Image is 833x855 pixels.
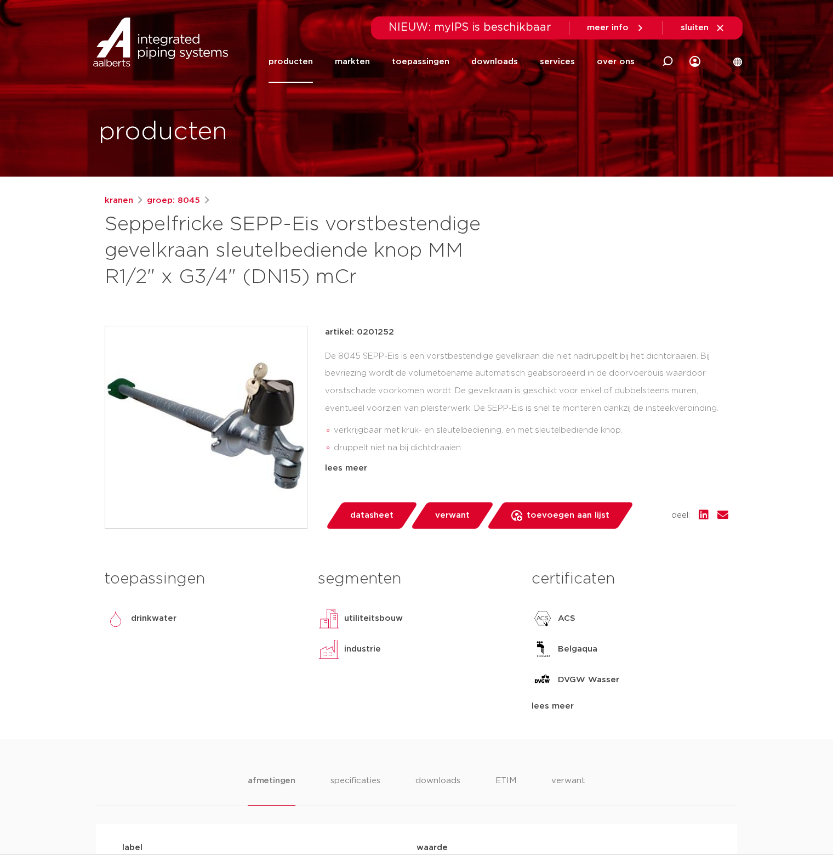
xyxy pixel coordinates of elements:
span: deel: [671,509,690,522]
p: DVGW Wasser [558,673,619,687]
li: ETIM [495,774,516,806]
li: specificaties [330,774,380,806]
a: sluiten [681,23,725,33]
img: ACS [532,608,554,630]
p: industrie [344,643,381,656]
div: lees meer [325,462,728,475]
a: downloads [471,41,518,83]
img: drinkwater [105,608,127,630]
li: verwant [551,774,585,806]
a: over ons [597,41,635,83]
img: Belgaqua [532,638,554,660]
span: datasheet [350,507,393,524]
li: afmetingen [248,774,295,806]
li: downloads [415,774,460,806]
img: Product Image for Seppelfricke SEPP-Eis vorstbestendige gevelkraan sleutelbediende knop MM R1/2" ... [105,326,307,528]
img: utiliteitsbouw [318,608,340,630]
a: kranen [105,194,133,207]
p: label [122,841,416,854]
p: Belgaqua [558,643,597,656]
p: ACS [558,612,575,625]
a: groep: 8045 [147,194,200,207]
li: eenvoudige en snelle montage dankzij insteekverbinding [334,457,728,474]
p: drinkwater [131,612,176,625]
h1: producten [99,115,227,150]
img: DVGW Wasser [532,669,554,691]
a: datasheet [325,502,418,529]
p: utiliteitsbouw [344,612,403,625]
h3: segmenten [318,568,515,590]
span: meer info [587,24,629,32]
a: services [540,41,575,83]
p: artikel: 0201252 [325,326,394,339]
span: verwant [435,507,470,524]
li: verkrijgbaar met kruk- en sleutelbediening, en met sleutelbediende knop. [334,422,728,439]
a: meer info [587,23,645,33]
span: sluiten [681,24,709,32]
span: NIEUW: myIPS is beschikbaar [389,22,551,33]
p: waarde [416,841,711,854]
nav: Menu [269,41,635,83]
h1: Seppelfricke SEPP-Eis vorstbestendige gevelkraan sleutelbediende knop MM R1/2" x G3/4" (DN15) mCr [105,212,516,291]
a: verwant [410,502,494,529]
a: markten [335,41,370,83]
a: producten [269,41,313,83]
span: toevoegen aan lijst [527,507,609,524]
li: druppelt niet na bij dichtdraaien [334,439,728,457]
a: toepassingen [392,41,449,83]
h3: certificaten [532,568,728,590]
img: industrie [318,638,340,660]
h3: toepassingen [105,568,301,590]
div: De 8045 SEPP-Eis is een vorstbestendige gevelkraan die niet nadruppelt bij het dichtdraaien. Bij ... [325,348,728,457]
div: lees meer [532,700,728,713]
